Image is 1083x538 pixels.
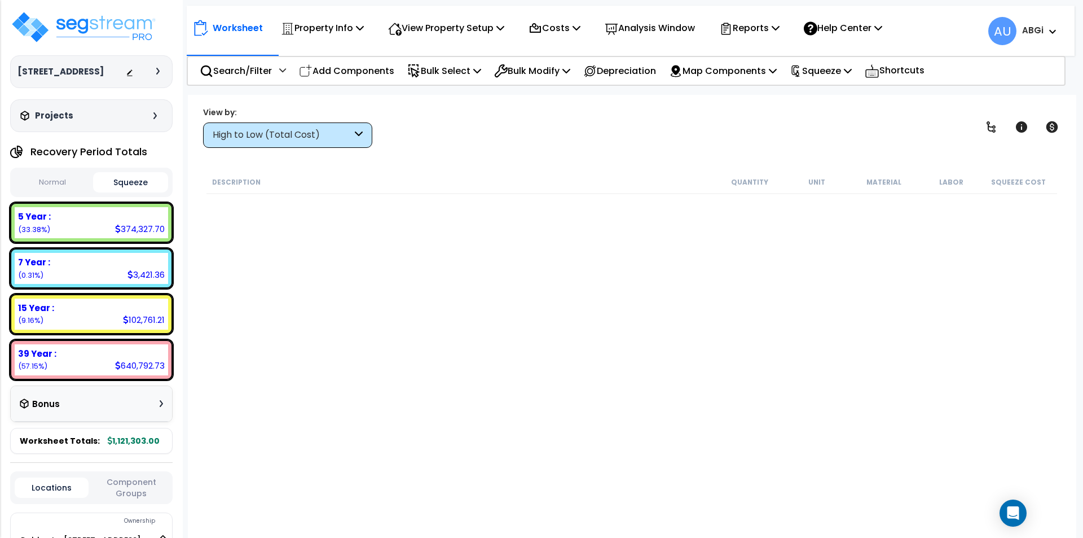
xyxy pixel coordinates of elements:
[388,20,504,36] p: View Property Setup
[18,256,50,268] b: 7 Year :
[731,178,768,187] small: Quantity
[115,360,165,371] div: 640,792.73
[18,270,43,280] small: (0.31%)
[93,172,169,193] button: Squeeze
[18,361,47,371] small: (57.15%)
[1022,24,1044,36] b: ABGi
[407,63,481,78] p: Bulk Select
[719,20,780,36] p: Reports
[293,58,400,84] div: Add Components
[108,435,160,447] b: 1,121,303.00
[939,178,963,187] small: Labor
[988,17,1016,45] span: AU
[990,178,1045,187] small: Squeeze Cost
[804,20,882,36] p: Help Center
[808,178,825,187] small: Unit
[200,63,272,78] p: Search/Filter
[18,302,54,314] b: 15 Year :
[30,146,147,158] h4: Recovery Period Totals
[127,269,165,281] div: 3,421.36
[203,107,372,118] div: View by:
[33,514,172,528] div: Ownership
[866,178,901,187] small: Material
[577,58,662,84] div: Depreciation
[790,63,852,78] p: Squeeze
[94,476,168,500] button: Component Groups
[17,66,104,77] h3: [STREET_ADDRESS]
[10,10,157,44] img: logo_pro_r.png
[15,173,90,193] button: Normal
[529,20,580,36] p: Costs
[213,20,263,36] p: Worksheet
[299,63,394,78] p: Add Components
[1000,500,1027,527] div: Open Intercom Messenger
[15,478,89,498] button: Locations
[18,211,51,222] b: 5 Year :
[123,314,165,326] div: 102,761.21
[115,223,165,235] div: 374,327.70
[859,57,931,85] div: Shortcuts
[281,20,364,36] p: Property Info
[583,63,656,78] p: Depreciation
[32,400,60,409] h3: Bonus
[18,225,50,234] small: (33.38%)
[212,178,261,187] small: Description
[865,63,924,79] p: Shortcuts
[18,316,43,325] small: (9.16%)
[494,63,570,78] p: Bulk Modify
[18,348,56,360] b: 39 Year :
[605,20,695,36] p: Analysis Window
[20,435,100,447] span: Worksheet Totals:
[35,110,73,121] h3: Projects
[213,129,352,142] div: High to Low (Total Cost)
[669,63,777,78] p: Map Components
